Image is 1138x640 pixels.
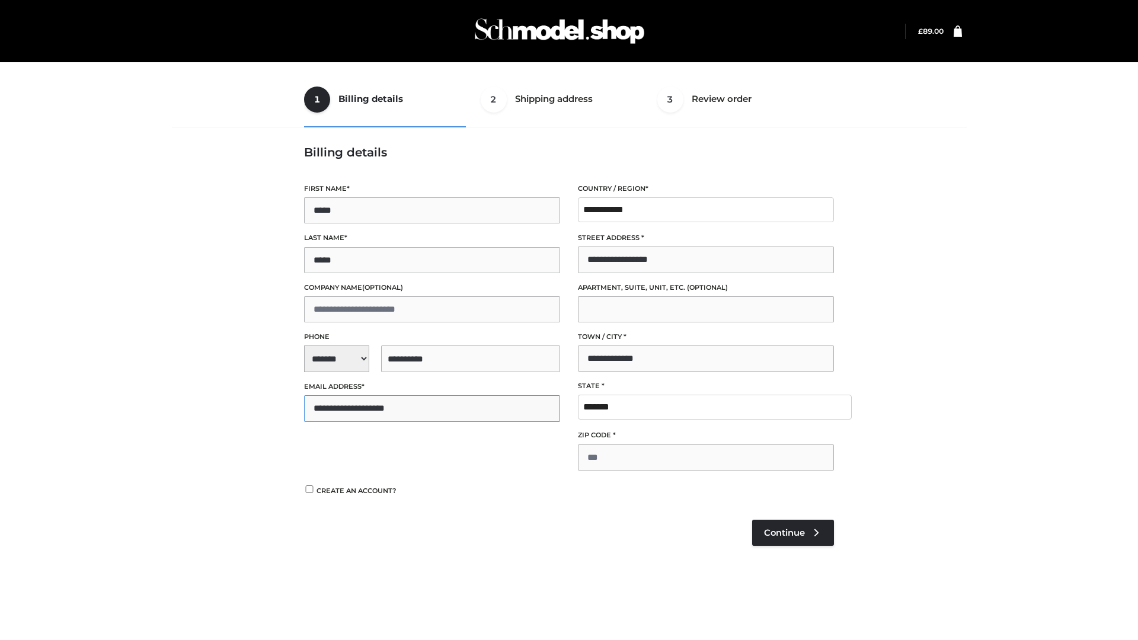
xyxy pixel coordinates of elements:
label: Phone [304,331,560,343]
span: Create an account? [317,487,397,495]
a: £89.00 [918,27,944,36]
a: Continue [752,520,834,546]
label: Country / Region [578,183,834,194]
span: Continue [764,527,805,538]
label: ZIP Code [578,430,834,441]
img: Schmodel Admin 964 [471,8,648,55]
label: Apartment, suite, unit, etc. [578,282,834,293]
span: (optional) [362,283,403,292]
bdi: 89.00 [918,27,944,36]
label: Email address [304,381,560,392]
input: Create an account? [304,485,315,493]
label: State [578,380,834,392]
span: £ [918,27,923,36]
label: Street address [578,232,834,244]
label: Last name [304,232,560,244]
label: First name [304,183,560,194]
h3: Billing details [304,145,834,159]
span: (optional) [687,283,728,292]
label: Company name [304,282,560,293]
label: Town / City [578,331,834,343]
